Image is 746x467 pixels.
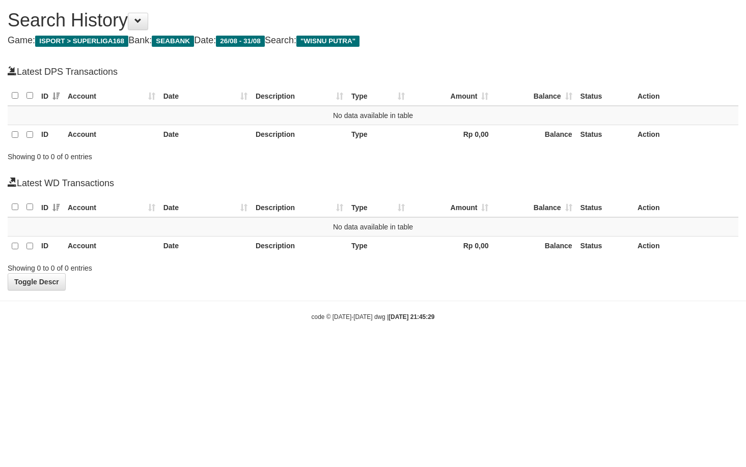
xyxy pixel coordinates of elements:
th: Account [64,125,159,145]
th: Type: activate to sort column ascending [347,197,409,217]
th: Date: activate to sort column ascending [159,197,252,217]
th: Description: activate to sort column ascending [252,197,347,217]
th: Amount: activate to sort column ascending [409,197,492,217]
th: Balance: activate to sort column ascending [492,86,576,106]
th: Status [576,197,633,217]
th: Description: activate to sort column ascending [252,86,347,106]
td: No data available in table [8,217,738,237]
h4: Latest DPS Transactions [8,66,738,77]
th: Description [252,125,347,145]
h4: Game: Bank: Date: Search: [8,36,738,46]
th: Status [576,125,633,145]
th: ID: activate to sort column ascending [37,86,64,106]
th: Type [347,125,409,145]
span: SEABANK [152,36,194,47]
h1: Search History [8,10,738,31]
th: ID [37,236,64,256]
th: Action [633,125,738,145]
th: Balance [492,125,576,145]
th: Action [633,197,738,217]
strong: [DATE] 21:45:29 [389,313,434,320]
span: 26/08 - 31/08 [216,36,265,47]
span: "WISNU PUTRA" [296,36,360,47]
h4: Latest WD Transactions [8,177,738,189]
th: Action [633,86,738,106]
th: Date [159,236,252,256]
a: Toggle Descr [8,273,66,290]
th: Status [576,86,633,106]
th: Date [159,125,252,145]
th: Balance [492,236,576,256]
th: ID [37,125,64,145]
td: No data available in table [8,106,738,125]
th: Type [347,236,409,256]
th: Status [576,236,633,256]
small: code © [DATE]-[DATE] dwg | [312,313,435,320]
th: Date: activate to sort column ascending [159,86,252,106]
th: Description [252,236,347,256]
th: Balance: activate to sort column ascending [492,197,576,217]
th: ID: activate to sort column ascending [37,197,64,217]
span: ISPORT > SUPERLIGA168 [35,36,128,47]
th: Account [64,236,159,256]
th: Action [633,236,738,256]
div: Showing 0 to 0 of 0 entries [8,259,303,273]
th: Amount: activate to sort column ascending [409,86,492,106]
th: Type: activate to sort column ascending [347,86,409,106]
th: Account: activate to sort column ascending [64,197,159,217]
div: Showing 0 to 0 of 0 entries [8,148,303,162]
th: Rp 0,00 [409,236,492,256]
th: Rp 0,00 [409,125,492,145]
th: Account: activate to sort column ascending [64,86,159,106]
